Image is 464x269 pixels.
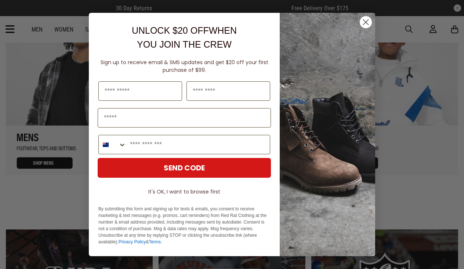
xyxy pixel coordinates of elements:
button: It's OK, I want to browse first [98,185,271,198]
button: SEND CODE [98,158,271,178]
input: First Name [98,81,182,101]
p: By submitting this form and signing up for texts & emails, you consent to receive marketing & tex... [98,206,270,245]
a: Privacy Policy [119,239,146,244]
span: Sign up to receive email & SMS updates and get $20 off your first purchase of $99. [101,59,268,74]
input: Email [98,108,271,128]
button: Close dialog [359,16,372,29]
span: UNLOCK $20 OFF [132,25,209,36]
img: New Zealand [103,142,109,148]
a: Terms [149,239,161,244]
button: Search Countries [99,135,126,154]
img: f7662613-148e-4c88-9575-6c6b5b55a647.jpeg [280,13,375,256]
span: YOU JOIN THE CREW [137,39,232,49]
span: WHEN [209,25,237,36]
button: Open LiveChat chat widget [6,3,28,25]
